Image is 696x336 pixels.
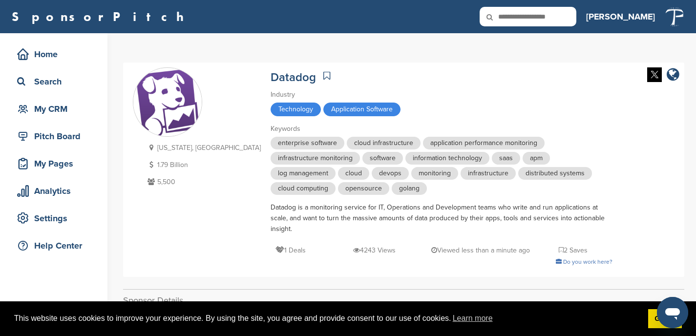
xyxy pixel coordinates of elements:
span: enterprise software [271,137,344,149]
div: Settings [15,210,98,227]
span: cloud [338,167,369,180]
span: opensource [338,182,389,195]
a: [PERSON_NAME] [586,6,655,27]
span: Do you work here? [563,258,612,265]
span: Application Software [323,103,401,116]
a: My Pages [10,152,98,175]
div: Analytics [15,182,98,200]
div: Keywords [271,124,612,134]
img: Sponsorpitch & Datadog [133,68,202,137]
p: Viewed less than a minute ago [431,244,530,256]
a: SponsorPitch [12,10,190,23]
a: Analytics [10,180,98,202]
p: 4243 Views [353,244,396,256]
span: saas [492,152,520,165]
p: 1 Deals [275,244,306,256]
div: Home [15,45,98,63]
a: Datadog [271,70,316,84]
a: Do you work here? [556,258,612,265]
span: distributed systems [518,167,592,180]
span: cloud computing [271,182,336,195]
a: dismiss cookie message [648,309,682,329]
img: Twitter white [647,67,662,82]
span: Technology [271,103,321,116]
span: infrastructure monitoring [271,152,360,165]
div: Industry [271,89,612,100]
span: golang [392,182,427,195]
a: company link [667,67,679,84]
span: log management [271,167,336,180]
p: 1.79 Billion [145,159,261,171]
div: Pitch Board [15,127,98,145]
div: My Pages [15,155,98,172]
p: [US_STATE], [GEOGRAPHIC_DATA] [145,142,261,154]
p: 2 Saves [559,244,588,256]
div: Search [15,73,98,90]
a: Search [10,70,98,93]
div: Datadog is a monitoring service for IT, Operations and Development teams who write and run applic... [271,202,612,234]
span: cloud infrastructure [347,137,421,149]
span: application performance monitoring [423,137,545,149]
p: 5,500 [145,176,261,188]
img: Tp white on transparent [665,7,684,27]
a: learn more about cookies [451,311,494,326]
span: software [362,152,403,165]
span: This website uses cookies to improve your experience. By using the site, you agree and provide co... [14,311,640,326]
h2: Sponsor Details [123,294,684,307]
h3: [PERSON_NAME] [586,10,655,23]
div: My CRM [15,100,98,118]
a: Pitch Board [10,125,98,147]
div: Help Center [15,237,98,254]
a: Home [10,43,98,65]
a: Help Center [10,234,98,257]
span: apm [523,152,550,165]
iframe: Button to launch messaging window [657,297,688,328]
span: devops [372,167,409,180]
span: infrastructure [461,167,516,180]
a: My CRM [10,98,98,120]
a: Settings [10,207,98,230]
span: information technology [405,152,489,165]
span: monitoring [411,167,458,180]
